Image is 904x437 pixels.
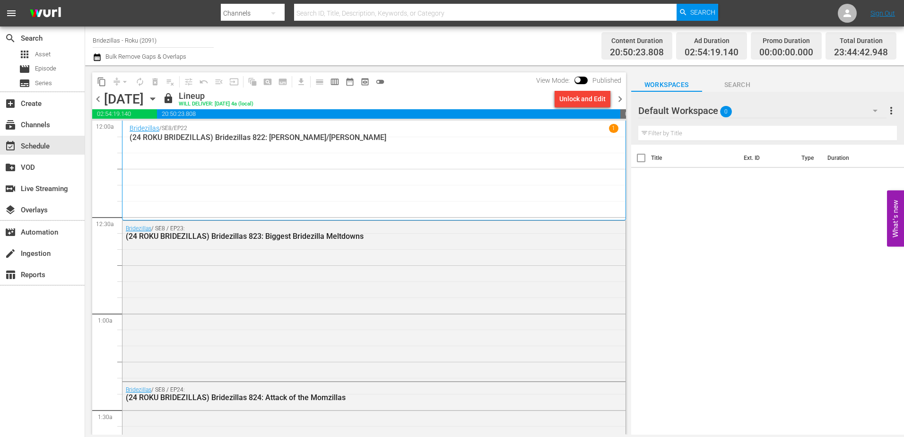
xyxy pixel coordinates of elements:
[738,145,795,171] th: Ext. ID
[612,125,615,131] p: 1
[834,47,888,58] span: 23:44:42.948
[163,93,174,104] span: lock
[702,79,773,91] span: Search
[5,269,16,280] span: Reports
[822,145,878,171] th: Duration
[870,9,895,17] a: Sign Out
[19,78,30,89] span: Series
[148,74,163,89] span: Select an event to delete
[531,77,574,84] span: View Mode:
[130,124,159,132] a: Bridezillas
[92,93,104,105] span: chevron_left
[126,386,151,393] a: Bridezillas
[35,50,51,59] span: Asset
[130,133,618,142] p: (24 ROKU BRIDEZILLAS) Bridezillas 822: [PERSON_NAME]/[PERSON_NAME]
[126,393,570,402] div: (24 ROKU BRIDEZILLAS) Bridezillas 824: Attack of the Momzillas
[159,125,162,131] p: /
[196,74,211,89] span: Revert to Primary Episode
[886,99,897,122] button: more_vert
[179,101,253,107] div: WILL DELIVER: [DATE] 4a (local)
[92,109,157,119] span: 02:54:19.140
[5,204,16,216] span: Overlays
[5,98,16,109] span: Create
[35,64,56,73] span: Episode
[5,162,16,173] span: VOD
[19,63,30,75] span: Episode
[178,72,196,91] span: Customize Events
[720,102,732,122] span: 0
[360,77,370,87] span: preview_outlined
[651,145,739,171] th: Title
[759,47,813,58] span: 00:00:00.000
[685,47,739,58] span: 02:54:19.140
[685,34,739,47] div: Ad Duration
[887,191,904,247] button: Open Feedback Widget
[373,74,388,89] span: 24 hours Lineup View is OFF
[330,77,339,87] span: calendar_view_week_outlined
[211,74,226,89] span: Fill episodes with ad slates
[94,74,109,89] span: Copy Lineup
[132,74,148,89] span: Loop Content
[631,79,702,91] span: Workspaces
[5,33,16,44] span: Search
[759,34,813,47] div: Promo Duration
[162,125,174,131] p: SE8 /
[327,74,342,89] span: Week Calendar View
[157,109,620,119] span: 20:50:23.808
[6,8,17,19] span: menu
[357,74,373,89] span: View Backup
[19,49,30,60] span: Asset
[5,248,16,259] span: Ingestion
[345,77,355,87] span: date_range_outlined
[610,34,664,47] div: Content Duration
[242,72,260,91] span: Refresh All Search Blocks
[226,74,242,89] span: Update Metadata from Key Asset
[342,74,357,89] span: Month Calendar View
[174,125,187,131] p: EP22
[5,183,16,194] span: Live Streaming
[5,119,16,131] span: Channels
[260,74,275,89] span: Create Search Block
[610,47,664,58] span: 20:50:23.808
[23,2,68,25] img: ans4CAIJ8jUAAAAAAAAAAAAAAAAAAAAAAAAgQb4GAAAAAAAAAAAAAAAAAAAAAAAAJMjXAAAAAAAAAAAAAAAAAAAAAAAAgAT5G...
[290,72,309,91] span: Download as CSV
[588,77,626,84] span: Published
[179,91,253,101] div: Lineup
[126,232,570,241] div: (24 ROKU BRIDEZILLAS) Bridezillas 823: Biggest Bridezilla Meltdowns
[5,140,16,152] span: Schedule
[614,93,626,105] span: chevron_right
[126,225,570,241] div: / SE8 / EP23:
[5,227,16,238] span: Automation
[574,77,581,83] span: Toggle to switch from Published to Draft view.
[638,97,887,124] div: Default Workspace
[104,91,144,107] div: [DATE]
[309,72,327,91] span: Day Calendar View
[555,90,610,107] button: Unlock and Edit
[690,4,715,21] span: Search
[126,225,151,232] a: Bridezillas
[886,105,897,116] span: more_vert
[796,145,822,171] th: Type
[104,53,186,60] span: Bulk Remove Gaps & Overlaps
[109,74,132,89] span: Remove Gaps & Overlaps
[620,109,626,119] span: 00:15:17.052
[834,34,888,47] div: Total Duration
[559,90,606,107] div: Unlock and Edit
[97,77,106,87] span: content_copy
[375,77,385,87] span: toggle_off
[35,79,52,88] span: Series
[163,74,178,89] span: Clear Lineup
[677,4,718,21] button: Search
[275,74,290,89] span: Create Series Block
[126,386,570,402] div: / SE8 / EP24:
